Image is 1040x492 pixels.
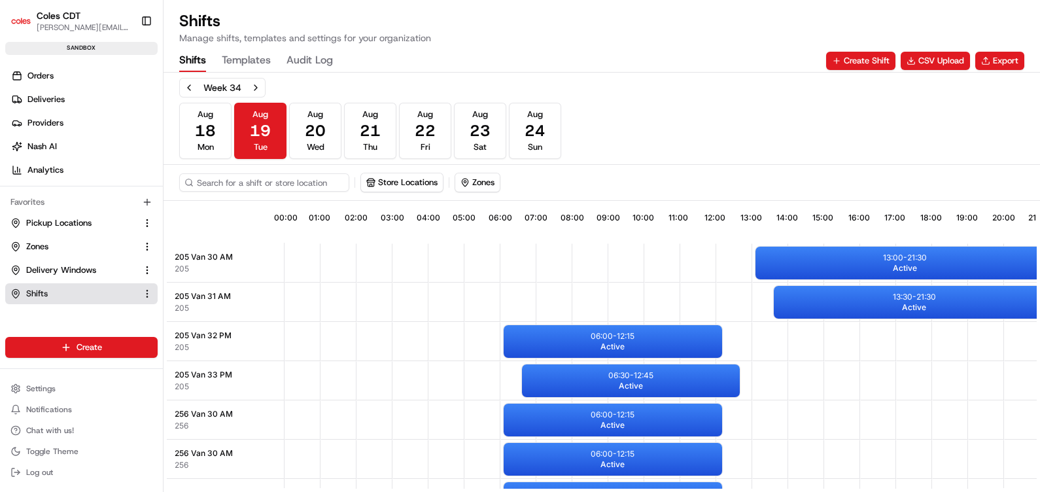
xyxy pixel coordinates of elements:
button: Previous week [180,79,198,97]
span: 00:00 [274,213,298,223]
a: Zones [10,241,137,253]
span: Nash AI [27,141,57,152]
button: [PERSON_NAME][EMAIL_ADDRESS][PERSON_NAME][PERSON_NAME][DOMAIN_NAME] [37,22,130,33]
span: Active [600,342,625,352]
input: Search for a shift or store location [179,173,349,192]
span: 20 [305,120,326,141]
button: 256 [175,460,188,470]
span: Orders [27,70,54,82]
img: 1736555255976-a54dd68f-1ca7-489b-9aae-adbdc363a1c4 [13,125,37,149]
span: Aug [198,109,213,120]
button: Aug19Tue [234,103,286,159]
a: Providers [5,113,163,133]
span: Notifications [26,404,72,415]
span: 18 [195,120,216,141]
span: API Documentation [124,190,210,203]
span: Create [77,342,102,353]
span: Fri [421,141,430,153]
p: 13:30 - 21:30 [893,292,936,302]
button: Toggle Theme [5,442,158,461]
button: Aug18Mon [179,103,232,159]
span: Zones [26,241,48,253]
span: Shifts [26,288,48,300]
span: 21 [360,120,381,141]
span: Active [619,381,643,391]
span: 205 Van 30 AM [175,252,233,262]
span: Wed [307,141,324,153]
span: 06:00 [489,213,512,223]
span: 11:00 [668,213,688,223]
div: sandbox [5,42,158,55]
p: 13:00 - 21:30 [883,253,927,263]
a: 📗Knowledge Base [8,184,105,208]
button: Next week [247,79,265,97]
button: Start new chat [222,129,238,145]
span: Delivery Windows [26,264,96,276]
span: Tue [254,141,268,153]
span: 02:00 [345,213,368,223]
button: Pickup Locations [5,213,158,234]
span: 04:00 [417,213,440,223]
span: Providers [27,117,63,129]
button: Log out [5,463,158,482]
div: Favorites [5,192,158,213]
span: Toggle Theme [26,446,78,457]
button: Delivery Windows [5,260,158,281]
button: Zones [455,173,500,192]
span: Log out [26,467,53,478]
span: Aug [252,109,268,120]
button: Shifts [5,283,158,304]
button: 205 [175,303,189,313]
p: 06:00 - 12:15 [591,331,634,342]
a: Delivery Windows [10,264,137,276]
a: CSV Upload [901,52,970,70]
button: Aug23Sat [454,103,506,159]
div: We're available if you need us! [44,138,165,149]
span: Analytics [27,164,63,176]
button: Chat with us! [5,421,158,440]
span: Active [893,263,917,273]
a: Nash AI [5,136,163,157]
span: 205 Van 33 PM [175,370,232,380]
a: Shifts [10,288,137,300]
span: Sun [528,141,542,153]
p: 06:00 - 12:15 [591,449,634,459]
span: 22 [415,120,436,141]
span: Deliveries [27,94,65,105]
span: 18:00 [920,213,942,223]
button: Settings [5,379,158,398]
span: 07:00 [525,213,547,223]
span: 17:00 [884,213,905,223]
span: 19 [250,120,271,141]
span: 23 [470,120,491,141]
span: 10:00 [633,213,654,223]
span: Coles CDT [37,9,80,22]
p: Manage shifts, templates and settings for your organization [179,31,431,44]
button: Aug20Wed [289,103,341,159]
button: Audit Log [286,50,333,72]
span: Sat [474,141,487,153]
span: 09:00 [597,213,620,223]
button: 205 [175,264,189,274]
span: 20:00 [992,213,1015,223]
button: Aug24Sun [509,103,561,159]
button: Store Locations [361,173,443,192]
span: Chat with us! [26,425,74,436]
span: Aug [362,109,378,120]
button: 205 [175,381,189,392]
span: 205 Van 31 AM [175,291,231,302]
button: Create Shift [826,52,895,70]
h1: Shifts [179,10,431,31]
div: Start new chat [44,125,215,138]
span: Knowledge Base [26,190,100,203]
img: Coles CDT [10,10,31,31]
button: Aug22Fri [399,103,451,159]
button: Store Locations [360,173,443,192]
div: 💻 [111,191,121,202]
a: Orders [5,65,163,86]
button: Coles CDTColes CDT[PERSON_NAME][EMAIL_ADDRESS][PERSON_NAME][PERSON_NAME][DOMAIN_NAME] [5,5,135,37]
span: 05:00 [453,213,476,223]
button: Templates [222,50,271,72]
